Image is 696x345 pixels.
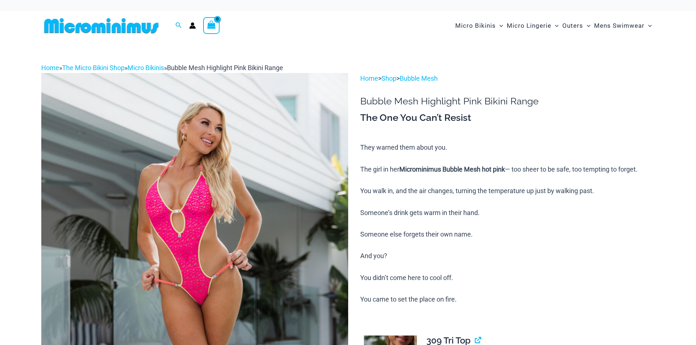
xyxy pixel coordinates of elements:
[41,64,59,72] a: Home
[562,16,583,35] span: Outers
[175,21,182,30] a: Search icon link
[360,142,655,305] p: They warned them about you. The girl in her — too sheer to be safe, too tempting to forget. You w...
[551,16,559,35] span: Menu Toggle
[505,15,560,37] a: Micro LingerieMenu ToggleMenu Toggle
[400,74,438,82] a: Bubble Mesh
[381,74,396,82] a: Shop
[399,165,505,173] b: Microminimus Bubble Mesh hot pink
[594,16,644,35] span: Mens Swimwear
[507,16,551,35] span: Micro Lingerie
[453,15,505,37] a: Micro BikinisMenu ToggleMenu Toggle
[360,74,378,82] a: Home
[41,18,161,34] img: MM SHOP LOGO FLAT
[496,16,503,35] span: Menu Toggle
[583,16,590,35] span: Menu Toggle
[189,22,196,29] a: Account icon link
[560,15,592,37] a: OutersMenu ToggleMenu Toggle
[455,16,496,35] span: Micro Bikinis
[167,64,283,72] span: Bubble Mesh Highlight Pink Bikini Range
[41,64,283,72] span: » » »
[644,16,652,35] span: Menu Toggle
[592,15,654,37] a: Mens SwimwearMenu ToggleMenu Toggle
[128,64,164,72] a: Micro Bikinis
[360,96,655,107] h1: Bubble Mesh Highlight Pink Bikini Range
[360,112,655,124] h3: The One You Can’t Resist
[203,17,220,34] a: View Shopping Cart, empty
[360,73,655,84] p: > >
[452,14,655,38] nav: Site Navigation
[62,64,125,72] a: The Micro Bikini Shop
